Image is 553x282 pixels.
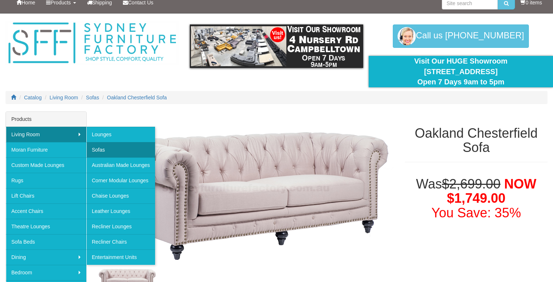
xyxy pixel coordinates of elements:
a: Catalog [24,95,42,100]
a: Corner Modular Lounges [86,173,155,188]
a: Recliner Lounges [86,219,155,234]
div: Products [6,112,86,127]
a: Oakland Chesterfield Sofa [107,95,167,100]
a: Accent Chairs [6,203,86,219]
h1: Oakland Chesterfield Sofa [405,126,548,155]
a: Theatre Lounges [6,219,86,234]
a: Lounges [86,127,155,142]
a: Bedroom [6,265,86,280]
a: Dining [6,249,86,265]
a: Chaise Lounges [86,188,155,203]
img: Sydney Furniture Factory [5,21,179,65]
a: Recliner Chairs [86,234,155,249]
span: NOW $1,749.00 [447,176,536,206]
font: You Save: 35% [432,205,521,220]
a: Australian Made Lounges [86,157,155,173]
a: Rugs [6,173,86,188]
a: Living Room [6,127,86,142]
a: Leather Lounges [86,203,155,219]
h1: Was [405,177,548,220]
a: Lift Chairs [6,188,86,203]
del: $2,699.00 [442,176,500,191]
a: Moran Furniture [6,142,86,157]
a: Custom Made Lounges [6,157,86,173]
a: Sofas [86,95,99,100]
a: Entertainment Units [86,249,155,265]
div: Visit Our HUGE Showroom [STREET_ADDRESS] Open 7 Days 9am to 5pm [374,56,548,87]
a: Sofa Beds [6,234,86,249]
a: Sofas [86,142,155,157]
a: Living Room [50,95,78,100]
